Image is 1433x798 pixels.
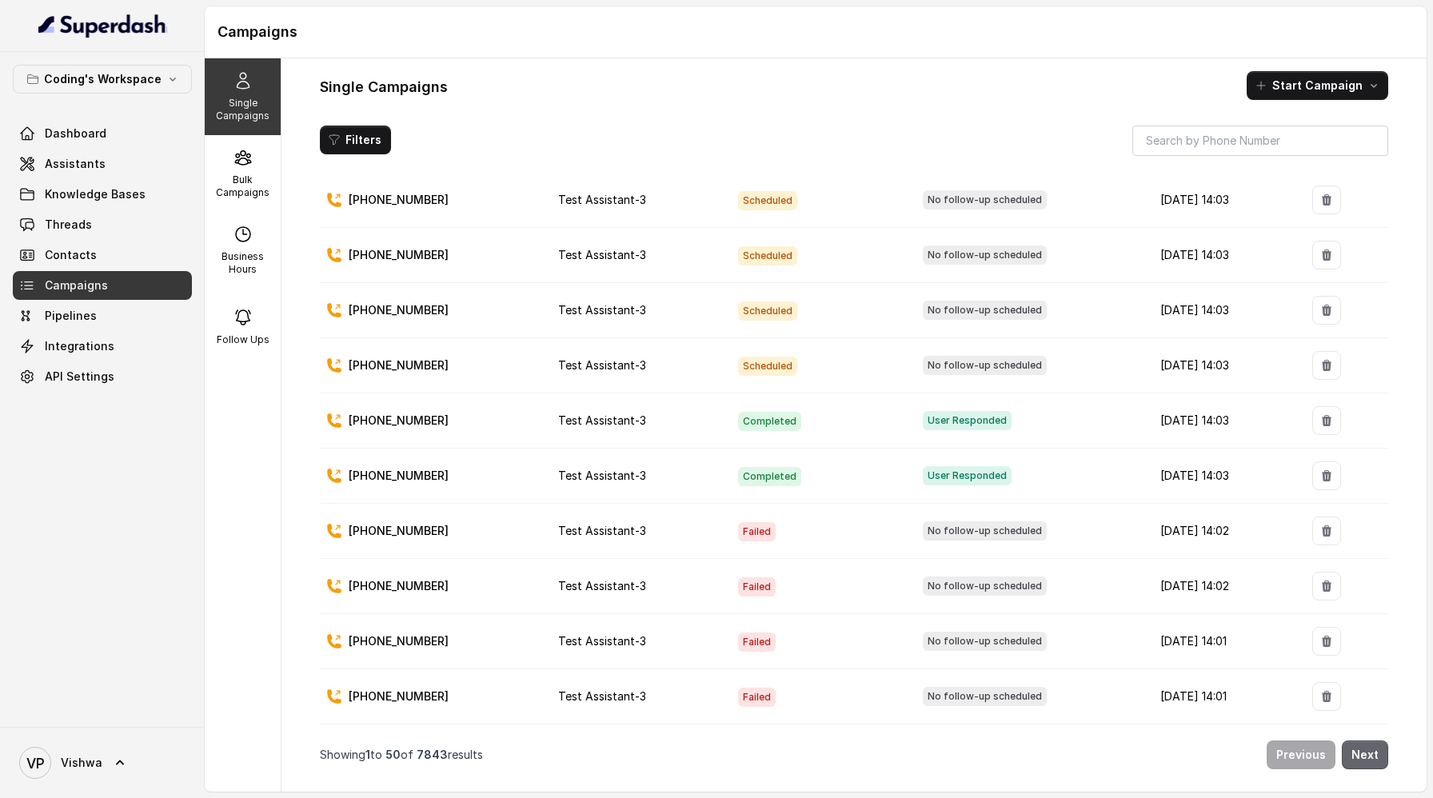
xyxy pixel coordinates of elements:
[738,467,801,486] span: Completed
[558,524,646,537] span: Test Assistant-3
[923,411,1012,430] span: User Responded
[365,748,370,761] span: 1
[349,413,449,429] p: [PHONE_NUMBER]
[13,740,192,785] a: Vishwa
[385,748,401,761] span: 50
[558,193,646,206] span: Test Assistant-3
[13,271,192,300] a: Campaigns
[1148,283,1299,338] td: [DATE] 14:03
[1132,126,1388,156] input: Search by Phone Number
[349,633,449,649] p: [PHONE_NUMBER]
[1247,71,1388,100] button: Start Campaign
[13,180,192,209] a: Knowledge Bases
[45,308,97,324] span: Pipelines
[45,156,106,172] span: Assistants
[1148,173,1299,228] td: [DATE] 14:03
[13,119,192,148] a: Dashboard
[923,632,1047,651] span: No follow-up scheduled
[13,362,192,391] a: API Settings
[45,217,92,233] span: Threads
[1148,449,1299,504] td: [DATE] 14:03
[923,301,1047,320] span: No follow-up scheduled
[61,755,102,771] span: Vishwa
[738,191,797,210] span: Scheduled
[1148,228,1299,283] td: [DATE] 14:03
[218,19,1414,45] h1: Campaigns
[417,748,448,761] span: 7843
[13,301,192,330] a: Pipelines
[217,333,269,346] p: Follow Ups
[923,190,1047,209] span: No follow-up scheduled
[45,369,114,385] span: API Settings
[558,303,646,317] span: Test Assistant-3
[26,755,45,772] text: VP
[45,247,97,263] span: Contacts
[211,250,274,276] p: Business Hours
[738,301,797,321] span: Scheduled
[349,247,449,263] p: [PHONE_NUMBER]
[320,747,483,763] p: Showing to of results
[1148,504,1299,559] td: [DATE] 14:02
[1148,338,1299,393] td: [DATE] 14:03
[349,688,449,704] p: [PHONE_NUMBER]
[738,688,776,707] span: Failed
[738,632,776,652] span: Failed
[45,186,146,202] span: Knowledge Bases
[558,634,646,648] span: Test Assistant-3
[349,302,449,318] p: [PHONE_NUMBER]
[558,413,646,427] span: Test Assistant-3
[923,577,1047,596] span: No follow-up scheduled
[1267,740,1335,769] button: Previous
[211,97,274,122] p: Single Campaigns
[1342,740,1388,769] button: Next
[1148,614,1299,669] td: [DATE] 14:01
[558,469,646,482] span: Test Assistant-3
[923,356,1047,375] span: No follow-up scheduled
[13,332,192,361] a: Integrations
[45,277,108,293] span: Campaigns
[1148,669,1299,724] td: [DATE] 14:01
[738,412,801,431] span: Completed
[45,338,114,354] span: Integrations
[13,65,192,94] button: Coding's Workspace
[558,248,646,261] span: Test Assistant-3
[738,246,797,265] span: Scheduled
[738,357,797,376] span: Scheduled
[558,358,646,372] span: Test Assistant-3
[349,523,449,539] p: [PHONE_NUMBER]
[923,687,1047,706] span: No follow-up scheduled
[558,579,646,593] span: Test Assistant-3
[211,174,274,199] p: Bulk Campaigns
[13,150,192,178] a: Assistants
[923,466,1012,485] span: User Responded
[923,245,1047,265] span: No follow-up scheduled
[320,126,391,154] button: Filters
[1148,559,1299,614] td: [DATE] 14:02
[349,468,449,484] p: [PHONE_NUMBER]
[1148,393,1299,449] td: [DATE] 14:03
[45,126,106,142] span: Dashboard
[738,522,776,541] span: Failed
[13,210,192,239] a: Threads
[349,192,449,208] p: [PHONE_NUMBER]
[320,74,448,100] h1: Single Campaigns
[558,689,646,703] span: Test Assistant-3
[738,577,776,597] span: Failed
[38,13,167,38] img: light.svg
[44,70,162,89] p: Coding's Workspace
[923,521,1047,541] span: No follow-up scheduled
[13,241,192,269] a: Contacts
[320,731,1388,779] nav: Pagination
[349,357,449,373] p: [PHONE_NUMBER]
[349,578,449,594] p: [PHONE_NUMBER]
